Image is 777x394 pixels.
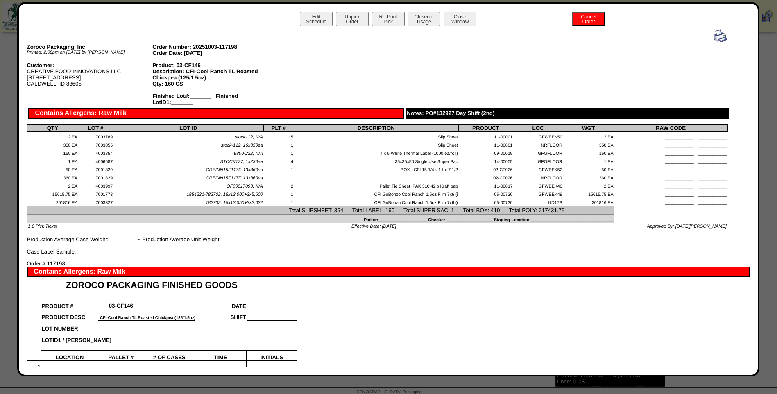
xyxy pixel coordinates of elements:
td: GFGFLOOR [513,156,563,165]
th: WGT [563,125,614,132]
td: 2 EA [563,181,614,189]
div: Description: CFI-Cool Ranch TL Roasted Chickpea (125/1.5oz) [152,68,278,81]
span: 1.0 Pick Ticket [28,224,57,229]
td: ____________ ____________ [614,132,727,140]
td: 4 x 6 White Thermal Label (1000 ea/roll) [294,148,458,156]
td: DATE [195,298,247,309]
td: INITIALS [247,351,297,361]
span: CREINN15F117F, 13x360ea [206,168,263,172]
td: 15615.75 EA [27,189,78,197]
td: # OF CASES [144,351,195,361]
td: Total SLIPSHEET: 354 Total LABEL: 160 Total SUPER SAC: 1 Total BOX: 410 Total POLY: 217431.75 [27,206,614,215]
td: 160 EA [27,148,78,156]
td: 7001773 [78,189,113,197]
td: 4006687 [78,156,113,165]
button: Re-PrintPick [372,12,405,26]
span: STOCK727, 1x230ea [220,159,263,164]
td: 05-00730 [458,197,513,206]
td: GFWEEK49 [513,189,563,197]
th: LOT # [78,125,113,132]
td: 1 [263,165,294,173]
td: PALLET # [98,351,144,361]
td: 160 EA [563,148,614,156]
td: 15615.75 EA [563,189,614,197]
span: OF00017093, N/A [227,184,263,189]
td: NRFLOOR [513,173,563,181]
td: 2 EA [27,132,78,140]
td: 2 EA [563,132,614,140]
td: ____________ ____________ [614,173,727,181]
span: stock112, N/A [235,135,263,140]
td: 50 EA [27,165,78,173]
th: LOC [513,125,563,132]
td: ____________ ____________ [614,140,727,148]
td: 05-00730 [458,189,513,197]
td: 50 EA [563,165,614,173]
td: TIME [195,351,247,361]
td: 7001829 [78,165,113,173]
td: 201816 EA [563,197,614,206]
td: CFI GoBonzo Cool Ranch 1.5oz Film 7x6 (i [294,189,458,197]
td: 1 EA [563,156,614,165]
td: PRODUCT # [41,298,98,309]
img: print.gif [714,29,727,43]
div: Customer: [27,62,153,68]
div: Contains Allergens: Raw Milk [28,108,404,119]
div: Order Number: 20251003-117198 [152,44,278,50]
td: GFWEEK50 [513,132,563,140]
td: PRODUCT DESC [41,309,98,321]
td: ND17B [513,197,563,206]
td: Slip Sheet [294,140,458,148]
div: Notes: PO#132927 Day Shift (2nd) [406,108,729,119]
td: 2 [263,181,294,189]
td: 35x35x50 Single Use Super Sac [294,156,458,165]
td: 15 [263,132,294,140]
div: Contains Allergens: Raw Milk [27,267,750,277]
td: 03-CF146 [98,298,144,309]
td: LOT NUMBER [41,320,98,332]
td: 1 [263,140,294,148]
button: CloseWindow [444,12,476,26]
td: GFWEEK40 [513,181,563,189]
td: 350 EA [563,140,614,148]
td: NRFLOOR [513,140,563,148]
td: ____________ ____________ [614,148,727,156]
td: 02-CF026 [458,173,513,181]
span: Approved By: [DATE][PERSON_NAME] [647,224,727,229]
td: 7003789 [78,132,113,140]
td: 201816 EA [27,197,78,206]
td: 1 [263,148,294,156]
td: GFWEEK52 [513,165,563,173]
div: Qty: 160 CS [152,81,278,87]
td: 02-CF026 [458,165,513,173]
span: 9800-222, N/A [234,151,263,156]
th: LOT ID [113,125,263,132]
td: BOX - CFI 15 1/4 x 11 x 7 1/2 [294,165,458,173]
span: 1854221-782702, 15x13,000+3x5,600 [186,192,263,197]
td: 7001829 [78,173,113,181]
td: ____________ ____________ [614,156,727,165]
td: CFI GoBonzo Cool Ranch 1.5oz Film 7x6 (i [294,197,458,206]
td: 7003327 [78,197,113,206]
td: 1 [263,173,294,181]
td: LOCATION [41,351,98,361]
td: 14-00005 [458,156,513,165]
div: Finished Lot#:_______ Finished LotID1:_______ [152,93,278,105]
button: CancelOrder [572,12,605,26]
td: SHIFT [195,309,247,321]
td: 11-00001 [458,132,513,140]
td: 1 [263,197,294,206]
td: Pallet Tie Sheet IPAK 310 42lb Kraft pap [294,181,458,189]
button: CloseoutUsage [408,12,440,26]
td: ____________ ____________ [614,197,727,206]
td: 1 [27,360,41,370]
a: CloseWindow [443,18,477,25]
th: PLT # [263,125,294,132]
td: GFGFLOOR [513,148,563,156]
span: CREINN15F117F, 13x360ea [206,176,263,181]
div: Zoroco Packaging, Inc [27,44,153,50]
td: 2 EA [27,181,78,189]
button: UnpickOrder [336,12,369,26]
td: ZOROCO PACKAGING FINISHED GOODS [41,277,297,290]
div: Order Date: [DATE] [152,50,278,56]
